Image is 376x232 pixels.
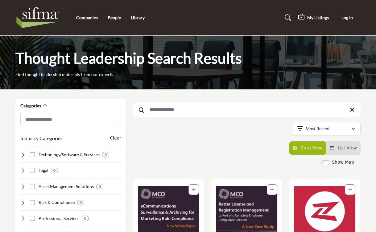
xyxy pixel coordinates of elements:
[20,103,41,109] h2: Categories
[108,15,121,20] a: People
[80,200,82,205] b: 0
[105,153,107,157] b: 0
[133,102,361,117] input: Search Keyword
[332,159,354,165] label: Show Map
[76,15,98,20] a: Companies
[333,12,361,24] button: Log In
[39,183,94,190] h4: Asset Management Solutions: Offering investment strategies, portfolio management, and performance...
[20,113,121,126] input: Search Category
[306,126,330,132] p: Most Recent
[96,184,103,189] div: 0 Results For Asset Management Solutions
[30,184,35,189] input: Select Asset Management Solutions checkbox
[330,145,357,150] a: View List
[307,15,329,20] h5: My Listings
[20,135,63,142] button: Industry Categories
[131,15,145,20] a: Library
[51,168,58,173] div: 0 Results For Legal
[15,5,63,30] img: Site Logo
[192,187,196,192] a: Add To List For Resource
[102,152,109,157] div: 0 Results For Technology/Software & Services
[39,167,48,174] h4: Legal: Providing legal advice, compliance support, and litigation services to securities industry...
[15,49,242,68] h1: Thought Leadership Search Results
[289,141,326,155] li: Card View
[270,187,274,192] a: Add To List For Resource
[15,71,113,78] p: Find thought leadership materials from our experts
[30,168,35,173] input: Select Legal checkbox
[30,216,35,221] input: Select Professional Services checkbox
[99,184,101,189] b: 0
[279,13,295,23] a: Search
[30,152,35,157] input: Select Technology/Software & Services checkbox
[293,145,323,150] a: View Card
[53,168,56,173] b: 0
[338,145,357,150] span: List View
[348,187,352,192] a: Add To List For Resource
[39,152,100,158] h4: Technology/Software & Services: Developing and implementing technology solutions to support secur...
[326,141,361,155] li: List View
[39,215,79,221] h4: Professional Services: Delivering staffing, training, and outsourcing services to support securit...
[39,199,75,205] h4: Risk & Compliance: Helping securities industry firms manage risk, ensure compliance, and prevent ...
[341,15,353,20] span: Log In
[110,135,121,141] buton: Clear
[292,122,361,135] button: Most Recent
[298,14,329,21] div: My Listings
[30,200,35,205] input: Select Risk & Compliance checkbox
[77,200,84,205] div: 0 Results For Risk & Compliance
[84,216,86,221] b: 0
[301,145,322,150] span: Card View
[82,216,89,221] div: 0 Results For Professional Services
